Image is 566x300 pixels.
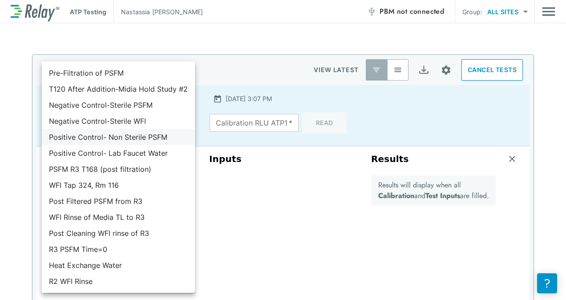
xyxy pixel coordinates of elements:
[42,97,195,113] li: Negative Control-Sterile PSFM
[42,145,195,161] li: Positive Control- Lab Faucet Water
[42,177,195,193] li: WFI Tap 324, Rm 116
[42,241,195,257] li: R3 PSFM Time=0
[42,209,195,225] li: WFI Rinse of Media TL to R3
[42,81,195,97] li: T120 After Addition-Midia Hold Study #2
[42,113,195,129] li: Negative Control-Sterile WFI
[42,257,195,273] li: Heat Exchange Water
[42,225,195,241] li: Post Cleaning WFI rinse of R3
[42,273,195,289] li: R2 WFI Rinse
[42,65,195,81] li: Pre-Filtration of PSFM
[42,193,195,209] li: Post Filtered PSFM from R3
[42,161,195,177] li: PSFM R3 T168 (post filtration)
[537,273,557,293] iframe: Resource center
[42,129,195,145] li: Positive Control- Non Sterile PSFM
